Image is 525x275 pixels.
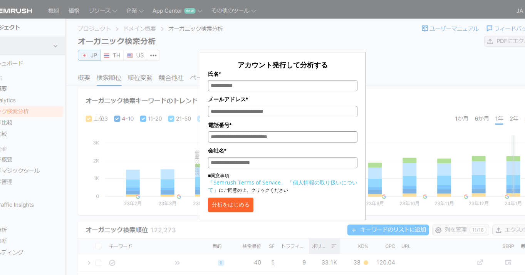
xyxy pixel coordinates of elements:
[208,179,286,186] a: 「Semrush Terms of Service」
[238,60,328,69] span: アカウント発行して分析する
[208,198,253,212] button: 分析をはじめる
[208,172,357,194] p: ■同意事項 にご同意の上、クリックください
[208,95,357,104] label: メールアドレス*
[208,121,357,129] label: 電話番号*
[208,179,357,193] a: 「個人情報の取り扱いについて」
